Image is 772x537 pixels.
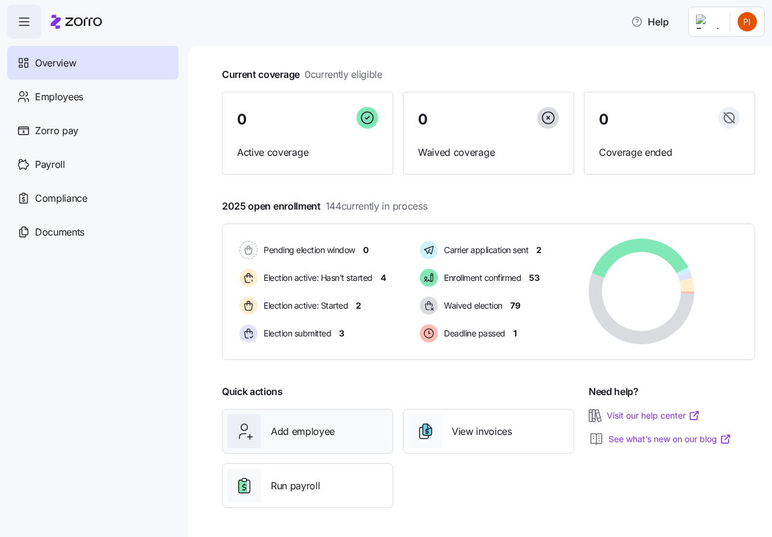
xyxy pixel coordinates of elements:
span: 1 [513,327,517,339]
span: 2 [536,244,542,256]
a: Visit our help center [607,410,700,422]
span: 0 [418,112,428,127]
span: Documents [35,225,84,240]
img: Employer logo [696,14,720,29]
span: 0 [237,112,247,127]
span: Election active: Hasn't started [260,272,373,284]
a: See what’s new on our blog [609,433,732,445]
span: 2 [356,300,361,312]
span: Active coverage [237,145,378,160]
span: 0 currently eligible [305,67,382,82]
span: 0 [599,112,609,127]
span: Zorro pay [35,123,78,138]
span: 79 [510,300,520,312]
span: Waived coverage [418,145,559,160]
span: Current coverage [222,67,382,82]
span: Deadline passed [440,327,505,339]
a: Zorro pay [7,114,179,147]
span: Quick actions [222,384,283,399]
span: Carrier application sent [440,244,528,256]
button: Help [621,10,679,34]
span: 4 [381,272,386,284]
span: Add employee [271,424,335,439]
span: 3 [339,327,344,339]
span: Employees [35,89,83,105]
span: Election active: Started [260,300,348,312]
span: Election submitted [260,327,331,339]
a: Compliance [7,181,179,215]
a: Documents [7,215,179,249]
span: Help [631,14,669,29]
span: Run payroll [271,478,320,494]
span: Overview [35,56,76,71]
img: 24d6825ccf4887a4818050cadfd93e6d [738,12,757,31]
span: Coverage ended [599,145,740,160]
span: Waived election [440,300,502,312]
span: View invoices [452,424,512,439]
span: 144 currently in process [326,199,428,214]
a: Overview [7,46,179,80]
a: Payroll [7,147,179,181]
span: Compliance [35,191,87,206]
span: 0 [363,244,369,256]
span: 53 [529,272,539,284]
span: Enrollment confirmed [440,272,521,284]
span: Pending election window [260,244,355,256]
span: 2025 open enrollment [222,199,427,214]
span: Payroll [35,157,65,172]
a: Employees [7,80,179,114]
span: Need help? [589,384,639,399]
